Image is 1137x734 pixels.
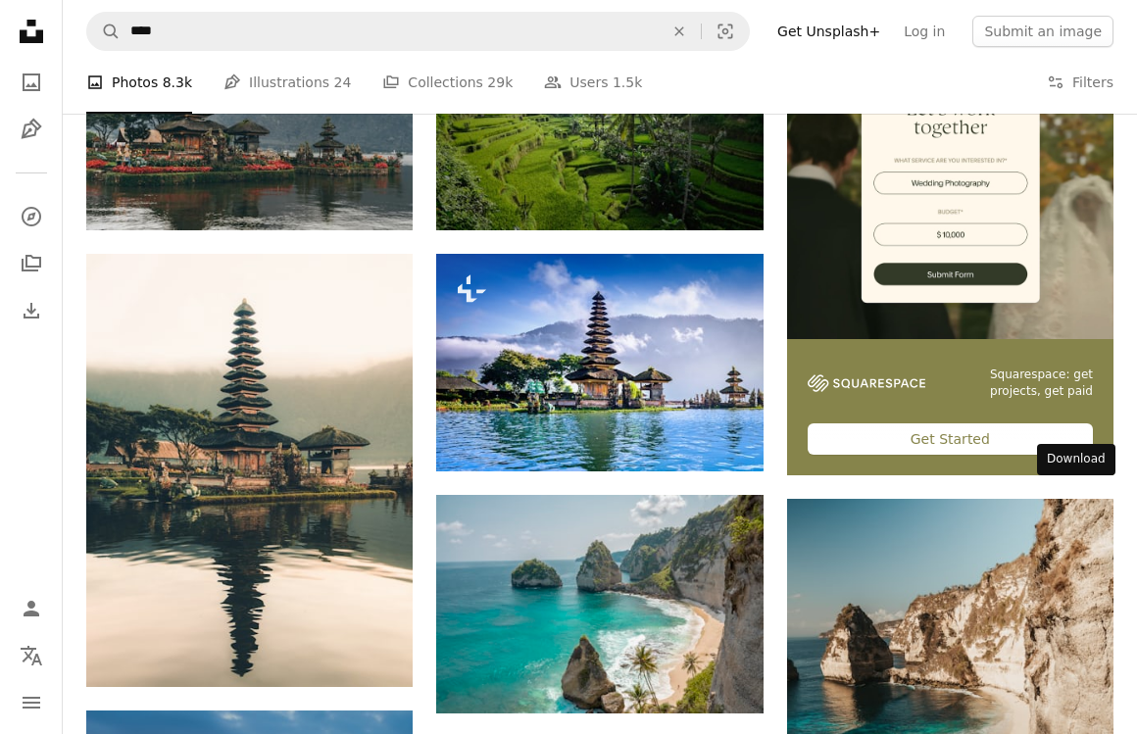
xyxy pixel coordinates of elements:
[86,254,413,687] img: temple beside body of water and trees
[766,16,892,47] a: Get Unsplash+
[86,462,413,479] a: temple beside body of water and trees
[787,12,1113,475] a: Squarespace: get projects, get paidGet Started
[808,423,1093,455] div: Get Started
[808,374,925,392] img: file-1747939142011-51e5cc87e3c9
[436,354,763,371] a: pura ulun danu bratan temple in Bali, indonesia.
[972,16,1113,47] button: Submit an image
[86,12,413,229] img: a group of pagodas sitting on top of a body of water
[12,197,51,236] a: Explore
[86,112,413,129] a: a group of pagodas sitting on top of a body of water
[12,244,51,283] a: Collections
[544,51,642,114] a: Users 1.5k
[658,13,701,50] button: Clear
[382,51,513,114] a: Collections 29k
[12,683,51,722] button: Menu
[1037,444,1115,475] div: Download
[12,589,51,628] a: Log in / Sign up
[436,495,763,712] img: island under white sky
[12,110,51,149] a: Illustrations
[436,254,763,471] img: pura ulun danu bratan temple in Bali, indonesia.
[12,12,51,55] a: Home — Unsplash
[892,16,957,47] a: Log in
[12,636,51,675] button: Language
[12,63,51,102] a: Photos
[787,12,1113,338] img: file-1747939393036-2c53a76c450aimage
[613,72,642,93] span: 1.5k
[787,712,1113,730] a: rocky mountain photograph
[1047,51,1113,114] button: Filters
[487,72,513,93] span: 29k
[436,595,763,612] a: island under white sky
[86,12,750,51] form: Find visuals sitewide
[702,13,749,50] button: Visual search
[87,13,121,50] button: Search Unsplash
[12,291,51,330] a: Download History
[949,367,1093,400] span: Squarespace: get projects, get paid
[334,72,352,93] span: 24
[223,51,351,114] a: Illustrations 24
[436,12,763,229] img: green rice field
[436,112,763,129] a: green rice field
